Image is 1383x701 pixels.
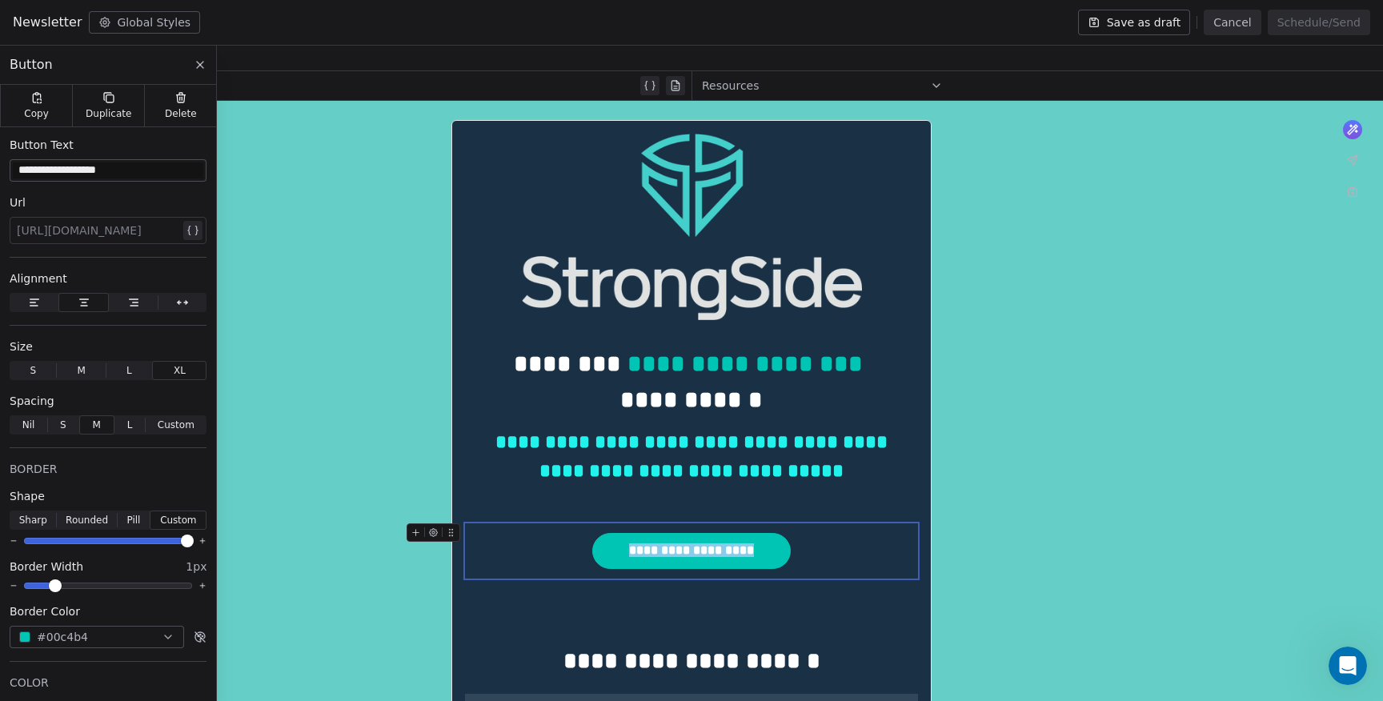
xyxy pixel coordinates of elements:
div: You’ll get replies here and in your email:✉️[PERSON_NAME][EMAIL_ADDRESS][DOMAIN_NAME]Our usual re... [13,240,263,362]
span: Nil [22,418,35,432]
span: Custom [158,418,194,432]
span: Alignment [10,270,67,286]
span: Pill [126,513,140,527]
div: Close [281,6,310,35]
p: Active 4h ago [78,20,149,36]
span: Button [10,55,53,74]
span: S [30,363,37,378]
span: Border Width [10,559,83,575]
span: Sharp [19,513,47,527]
span: L [126,363,132,378]
span: M [77,363,85,378]
button: #00c4b4 [10,626,184,648]
span: Newsletter [13,13,82,32]
button: Save as draft [1078,10,1191,35]
span: Button Text [10,137,74,153]
div: Hello I was looking for some help. Our email campaigns have been taking a really long time to sen... [58,114,307,227]
span: Duplicate [86,107,131,120]
button: go back [10,6,41,37]
div: Siddarth says… [13,432,307,606]
div: joined the conversation [90,399,251,413]
span: Delete [165,107,197,120]
div: Hi [PERSON_NAME],​Thank you for reaching out, please let me know the campaign with the above issu... [13,432,263,577]
div: Doug says… [13,114,307,240]
span: Rounded [66,513,108,527]
button: Gif picker [50,524,63,537]
div: Our usual reply time 🕒 [26,320,250,351]
h1: Siddarth [78,8,132,20]
span: Url [10,194,26,210]
div: Hi [PERSON_NAME], ​ Thank you for reaching out, please let me know the campaign with the above is... [26,442,250,567]
span: Resources [702,78,760,94]
b: [PERSON_NAME][EMAIL_ADDRESS][DOMAIN_NAME] [26,282,244,310]
div: [DATE] [13,374,307,395]
div: You’ll get replies here and in your email: ✉️ [26,250,250,312]
span: #00c4b4 [37,629,88,646]
span: Shape [10,488,45,504]
span: L [127,418,133,432]
b: Siddarth [90,400,137,411]
button: Cancel [1204,10,1261,35]
button: Global Styles [89,11,201,34]
div: [DATE] [13,92,307,114]
div: Fin says… [13,240,307,375]
span: S [60,418,66,432]
textarea: Message… [14,491,307,518]
button: Send a message… [275,518,300,543]
div: Siddarth says… [13,395,307,432]
span: Size [10,338,33,355]
iframe: Intercom live chat [1329,647,1367,685]
button: Emoji picker [25,524,38,537]
button: Upload attachment [76,524,89,537]
button: Schedule/Send [1268,10,1370,35]
span: 1px [186,559,206,575]
b: 1 day [39,337,74,350]
div: COLOR [10,675,206,691]
button: Home [251,6,281,37]
span: Copy [24,107,49,120]
div: BORDER [10,461,206,477]
img: Profile image for Siddarth [69,398,85,414]
span: Spacing [10,393,54,409]
span: Border Color [10,603,80,619]
img: Profile image for Siddarth [46,9,71,34]
div: Hello I was looking for some help. Our email campaigns have been taking a really long time to sen... [70,123,295,218]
